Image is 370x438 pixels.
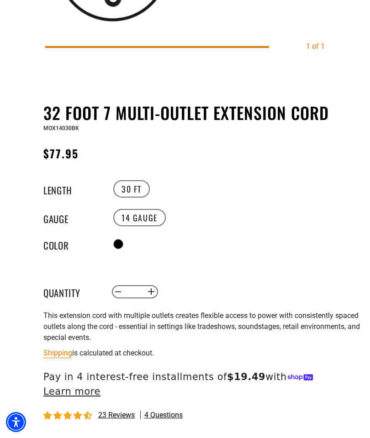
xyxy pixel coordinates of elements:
a: Shipping [43,349,72,357]
legend: Gauge [43,212,89,224]
legend: Length [43,183,89,195]
div: 1 of 1 [306,41,325,52]
div: Accessibility Menu [6,412,26,432]
span: 4.74 stars [43,412,94,420]
legend: Color [43,238,89,250]
span: This extension cord with multiple outlets creates flexible access to power with consistently spac... [43,311,360,342]
span: 23 reviews [98,411,135,419]
span: MOX14030BK [43,125,79,131]
span: 4 questions [144,410,183,420]
div: is calculated at checkout. [43,347,363,359]
label: 14 Gauge [113,209,166,226]
span: $77.95 [43,145,79,162]
label: 30 FT [113,180,150,198]
h1: 32 Foot 7 Multi-Outlet Extension Cord [43,103,363,122]
label: Quantity [43,286,89,297]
